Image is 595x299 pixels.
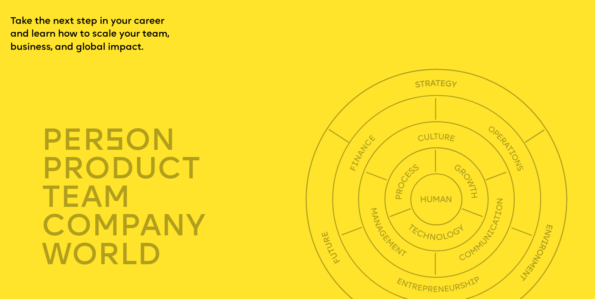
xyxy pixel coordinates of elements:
div: product [42,155,310,183]
div: per on [42,126,310,155]
div: TEAM [42,183,310,212]
span: s [105,127,125,157]
p: Take the next step in your career and learn how to scale your team, business, and global impact. [10,15,195,54]
div: world [42,240,310,269]
div: company [42,212,310,240]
